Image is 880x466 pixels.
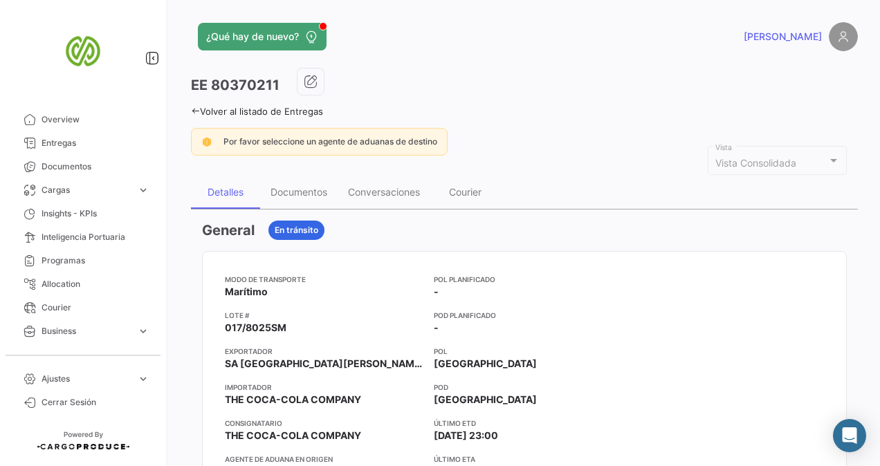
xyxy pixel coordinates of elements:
[42,278,149,290] span: Allocation
[11,225,155,249] a: Inteligencia Portuaria
[42,231,149,243] span: Inteligencia Portuaria
[11,272,155,296] a: Allocation
[434,357,537,371] span: [GEOGRAPHIC_DATA]
[434,393,537,407] span: [GEOGRAPHIC_DATA]
[11,131,155,155] a: Entregas
[191,75,279,95] h3: EE 80370211
[223,136,437,147] span: Por favor seleccione un agente de aduanas de destino
[11,249,155,272] a: Programas
[225,393,361,407] span: THE COCA-COLA COMPANY
[225,274,423,285] app-card-info-title: Modo de Transporte
[42,373,131,385] span: Ajustes
[715,157,796,169] mat-select-trigger: Vista Consolidada
[434,285,439,299] span: -
[833,419,866,452] div: Abrir Intercom Messenger
[42,348,131,361] span: Estadísticas
[434,418,623,429] app-card-info-title: Último ETD
[225,382,423,393] app-card-info-title: Importador
[137,373,149,385] span: expand_more
[348,186,420,198] div: Conversaciones
[11,202,155,225] a: Insights - KPIs
[42,184,131,196] span: Cargas
[191,106,323,117] a: Volver al listado de Entregas
[225,418,423,429] app-card-info-title: Consignatario
[434,346,623,357] app-card-info-title: POL
[11,108,155,131] a: Overview
[206,30,299,44] span: ¿Qué hay de nuevo?
[434,310,623,321] app-card-info-title: POD Planificado
[48,17,118,86] img: san-miguel-logo.png
[42,113,149,126] span: Overview
[225,321,286,335] span: 017/8025SM
[137,325,149,337] span: expand_more
[434,382,623,393] app-card-info-title: POD
[11,296,155,319] a: Courier
[42,254,149,267] span: Programas
[137,184,149,196] span: expand_more
[225,357,423,371] span: SA [GEOGRAPHIC_DATA][PERSON_NAME]
[434,274,623,285] app-card-info-title: POL Planificado
[42,207,149,220] span: Insights - KPIs
[11,155,155,178] a: Documentos
[202,221,255,240] h3: General
[829,22,858,51] img: placeholder-user.png
[42,325,131,337] span: Business
[137,348,149,361] span: expand_more
[42,137,149,149] span: Entregas
[208,186,244,198] div: Detalles
[434,429,498,442] span: [DATE] 23:00
[225,310,423,321] app-card-info-title: Lote #
[198,23,327,50] button: ¿Qué hay de nuevo?
[42,301,149,314] span: Courier
[744,30,822,44] span: [PERSON_NAME]
[225,285,268,299] span: Marítimo
[225,454,423,465] app-card-info-title: Agente de Aduana en Origen
[449,186,482,198] div: Courier
[271,186,327,198] div: Documentos
[225,346,423,357] app-card-info-title: Exportador
[434,321,439,335] span: -
[42,396,149,409] span: Cerrar Sesión
[275,224,318,236] span: En tránsito
[225,429,361,442] span: THE COCA-COLA COMPANY
[42,160,149,173] span: Documentos
[434,454,623,465] app-card-info-title: Último ETA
